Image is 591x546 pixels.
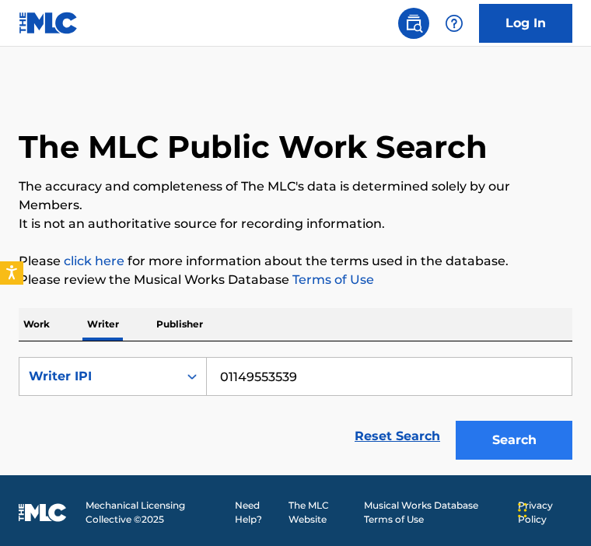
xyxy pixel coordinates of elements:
[289,272,374,287] a: Terms of Use
[289,499,355,527] a: The MLC Website
[82,308,124,341] p: Writer
[235,499,279,527] a: Need Help?
[347,419,448,453] a: Reset Search
[19,128,488,166] h1: The MLC Public Work Search
[518,487,527,534] div: Drag
[19,308,54,341] p: Work
[19,503,67,522] img: logo
[398,8,429,39] a: Public Search
[19,177,572,215] p: The accuracy and completeness of The MLC's data is determined solely by our Members.
[479,4,572,43] a: Log In
[19,357,572,467] form: Search Form
[29,367,169,386] div: Writer IPI
[364,499,509,527] a: Musical Works Database Terms of Use
[86,499,226,527] span: Mechanical Licensing Collective © 2025
[64,254,124,268] a: click here
[19,271,572,289] p: Please review the Musical Works Database
[513,471,591,546] iframe: Chat Widget
[456,421,572,460] button: Search
[19,215,572,233] p: It is not an authoritative source for recording information.
[404,14,423,33] img: search
[445,14,463,33] img: help
[19,252,572,271] p: Please for more information about the terms used in the database.
[152,308,208,341] p: Publisher
[439,8,470,39] div: Help
[19,12,79,34] img: MLC Logo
